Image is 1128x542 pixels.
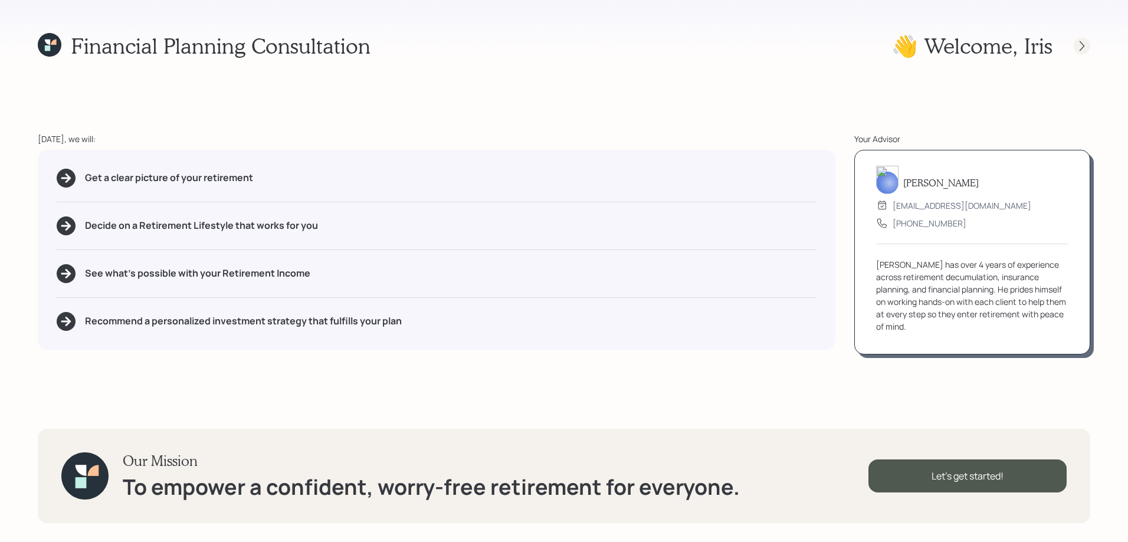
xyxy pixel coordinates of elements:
[85,268,310,279] h5: See what's possible with your Retirement Income
[903,177,979,188] h5: [PERSON_NAME]
[38,133,835,145] div: [DATE], we will:
[893,217,966,229] div: [PHONE_NUMBER]
[123,474,740,500] h1: To empower a confident, worry-free retirement for everyone.
[85,172,253,183] h5: Get a clear picture of your retirement
[85,220,318,231] h5: Decide on a Retirement Lifestyle that works for you
[868,459,1067,492] div: Let's get started!
[893,199,1031,212] div: [EMAIL_ADDRESS][DOMAIN_NAME]
[876,166,899,194] img: sami-boghos-headshot.png
[854,133,1090,145] div: Your Advisor
[891,33,1052,58] h1: 👋 Welcome , Iris
[71,33,370,58] h1: Financial Planning Consultation
[876,258,1068,333] div: [PERSON_NAME] has over 4 years of experience across retirement decumulation, insurance planning, ...
[123,452,740,469] h3: Our Mission
[85,316,402,327] h5: Recommend a personalized investment strategy that fulfills your plan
